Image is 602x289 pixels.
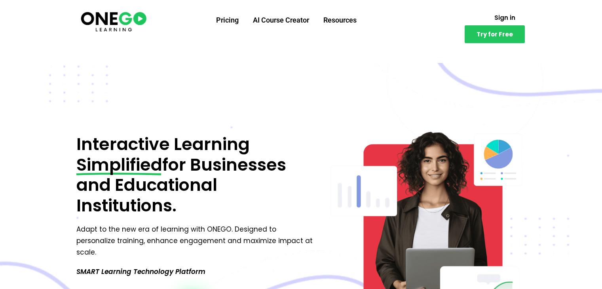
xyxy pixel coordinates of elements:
[477,31,513,37] span: Try for Free
[76,155,162,175] span: Simplified
[209,10,246,30] a: Pricing
[494,15,515,21] span: Sign in
[76,132,250,156] span: Interactive Learning
[485,10,525,25] a: Sign in
[246,10,316,30] a: AI Course Creator
[76,224,316,258] p: Adapt to the new era of learning with ONEGO. Designed to personalize training, enhance engagement...
[76,266,316,278] p: SMART Learning Technology Platform
[465,25,525,43] a: Try for Free
[316,10,364,30] a: Resources
[76,153,286,217] span: for Businesses and Educational Institutions.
